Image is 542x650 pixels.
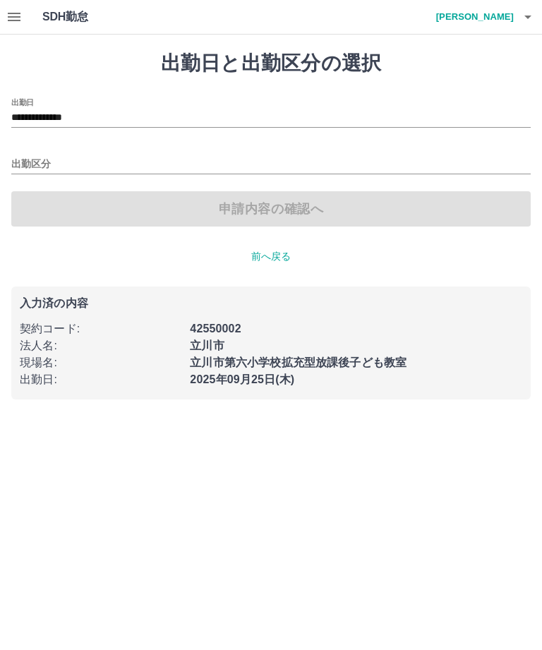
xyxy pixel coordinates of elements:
[190,339,224,351] b: 立川市
[20,371,181,388] p: 出勤日 :
[20,320,181,337] p: 契約コード :
[190,373,294,385] b: 2025年09月25日(木)
[190,323,241,335] b: 42550002
[11,52,531,76] h1: 出勤日と出勤区分の選択
[20,354,181,371] p: 現場名 :
[190,356,406,368] b: 立川市第六小学校拡充型放課後子ども教室
[11,249,531,264] p: 前へ戻る
[11,97,34,107] label: 出勤日
[20,337,181,354] p: 法人名 :
[20,298,522,309] p: 入力済の内容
